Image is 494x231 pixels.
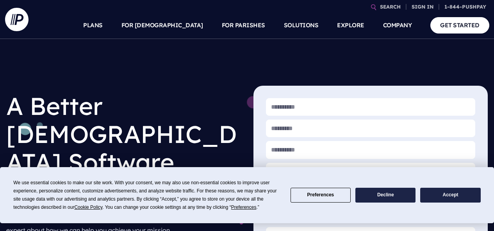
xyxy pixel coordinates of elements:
[13,179,281,212] div: We use essential cookies to make our site work. With your consent, we may also use non-essential ...
[291,188,351,203] button: Preferences
[420,188,480,203] button: Accept
[266,163,476,180] input: Organization Name
[430,17,489,33] a: GET STARTED
[222,12,265,39] a: FOR PARISHES
[355,188,416,203] button: Decline
[337,12,364,39] a: EXPLORE
[231,205,257,210] span: Preferences
[83,12,103,39] a: PLANS
[74,205,102,210] span: Cookie Policy
[6,86,241,210] h1: A Better [DEMOGRAPHIC_DATA] Software Experience Awaits
[284,12,319,39] a: SOLUTIONS
[383,12,412,39] a: COMPANY
[121,12,203,39] a: FOR [DEMOGRAPHIC_DATA]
